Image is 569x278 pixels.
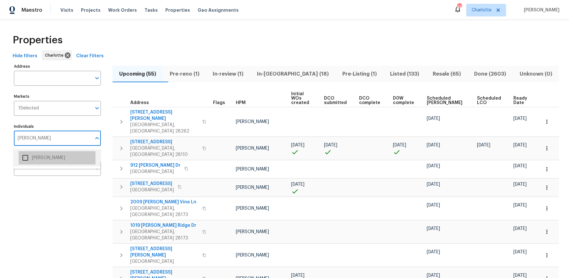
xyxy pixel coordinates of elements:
[19,151,95,164] li: [PERSON_NAME]
[14,131,91,146] input: Search ...
[108,7,137,13] span: Work Orders
[457,4,462,10] div: 44
[393,143,406,147] span: [DATE]
[521,7,560,13] span: [PERSON_NAME]
[13,37,63,43] span: Properties
[291,143,304,147] span: [DATE]
[517,70,555,78] span: Unknown (0)
[76,52,104,60] span: Clear Filters
[93,134,101,143] button: Close
[471,70,509,78] span: Done (2603)
[130,187,174,193] span: [GEOGRAPHIC_DATA]
[427,182,440,187] span: [DATE]
[477,143,490,147] span: [DATE]
[210,70,247,78] span: In-review (1)
[513,143,527,147] span: [DATE]
[42,50,72,60] div: Charlotte
[130,109,199,122] span: [STREET_ADDRESS][PERSON_NAME]
[74,50,106,62] button: Clear Filters
[14,125,101,128] label: Individuals
[167,70,203,78] span: Pre-reno (1)
[513,164,527,168] span: [DATE]
[130,181,174,187] span: [STREET_ADDRESS]
[513,250,527,254] span: [DATE]
[81,7,101,13] span: Projects
[324,143,337,147] span: [DATE]
[130,229,199,241] span: [GEOGRAPHIC_DATA], [GEOGRAPHIC_DATA] 28173
[236,253,269,257] span: [PERSON_NAME]
[18,106,39,111] span: 1 Selected
[130,101,149,105] span: Address
[427,203,440,207] span: [DATE]
[213,101,225,105] span: Flags
[513,273,527,278] span: [DATE]
[291,182,304,187] span: [DATE]
[427,143,440,147] span: [DATE]
[130,162,180,169] span: 912 [PERSON_NAME] Dr
[427,164,440,168] span: [DATE]
[130,258,199,265] span: [GEOGRAPHIC_DATA]
[236,206,269,211] span: [PERSON_NAME]
[14,65,101,68] label: Address
[236,146,269,151] span: [PERSON_NAME]
[513,116,527,121] span: [DATE]
[359,96,382,105] span: DCO complete
[427,116,440,121] span: [DATE]
[60,7,73,13] span: Visits
[130,246,199,258] span: [STREET_ADDRESS][PERSON_NAME]
[427,250,440,254] span: [DATE]
[513,226,527,231] span: [DATE]
[21,7,42,13] span: Maestro
[477,96,503,105] span: Scheduled LCO
[130,139,199,145] span: [STREET_ADDRESS]
[130,122,199,134] span: [GEOGRAPHIC_DATA], [GEOGRAPHIC_DATA] 28262
[513,203,527,207] span: [DATE]
[13,52,37,60] span: Hide filters
[324,96,349,105] span: DCO submitted
[236,167,269,171] span: [PERSON_NAME]
[130,205,199,218] span: [GEOGRAPHIC_DATA], [GEOGRAPHIC_DATA] 28173
[236,230,269,234] span: [PERSON_NAME]
[165,7,190,13] span: Properties
[393,96,416,105] span: D0W complete
[427,273,440,278] span: [DATE]
[513,182,527,187] span: [DATE]
[116,70,159,78] span: Upcoming (55)
[427,226,440,231] span: [DATE]
[236,185,269,190] span: [PERSON_NAME]
[45,52,66,59] span: Charlotte
[291,92,313,105] span: Initial WOs created
[93,74,101,83] button: Open
[130,199,199,205] span: 2009 [PERSON_NAME] Vine Ln
[130,222,199,229] span: 1019 [PERSON_NAME] Ridge Dr
[130,145,199,158] span: [GEOGRAPHIC_DATA], [GEOGRAPHIC_DATA] 28110
[254,70,332,78] span: In-[GEOGRAPHIC_DATA] (18)
[236,120,269,124] span: [PERSON_NAME]
[513,96,529,105] span: Ready Date
[387,70,422,78] span: Listed (133)
[236,101,246,105] span: HPM
[427,96,466,105] span: Scheduled [PERSON_NAME]
[93,104,101,113] button: Open
[14,95,101,98] label: Markets
[291,273,304,278] span: [DATE]
[472,7,492,13] span: Charlotte
[430,70,464,78] span: Resale (65)
[130,169,180,175] span: [GEOGRAPHIC_DATA]
[198,7,239,13] span: Geo Assignments
[339,70,380,78] span: Pre-Listing (1)
[10,50,40,62] button: Hide filters
[144,8,158,12] span: Tasks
